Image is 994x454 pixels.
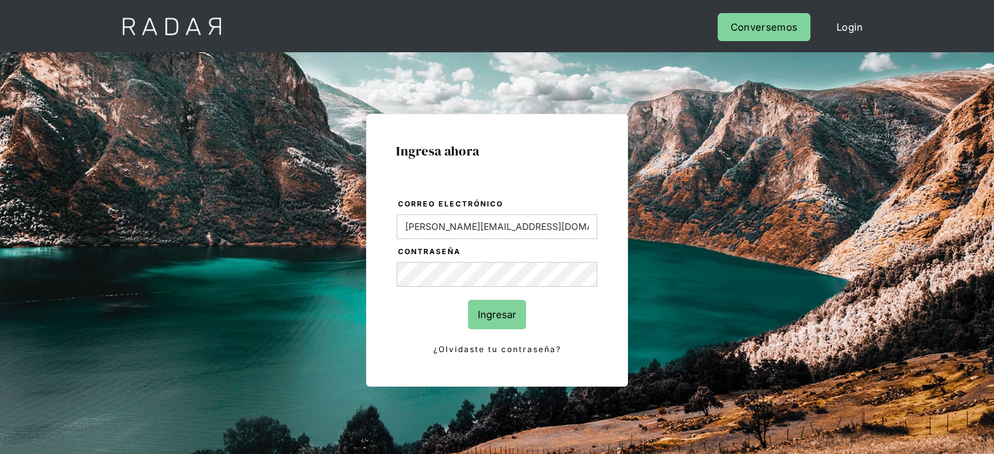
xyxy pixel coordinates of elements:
form: Login Form [396,197,598,357]
input: Ingresar [468,300,526,329]
label: Correo electrónico [398,198,597,211]
input: bruce@wayne.com [397,214,597,239]
h1: Ingresa ahora [396,144,598,158]
a: Login [823,13,876,41]
a: ¿Olvidaste tu contraseña? [397,342,597,357]
a: Conversemos [718,13,810,41]
label: Contraseña [398,246,597,259]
